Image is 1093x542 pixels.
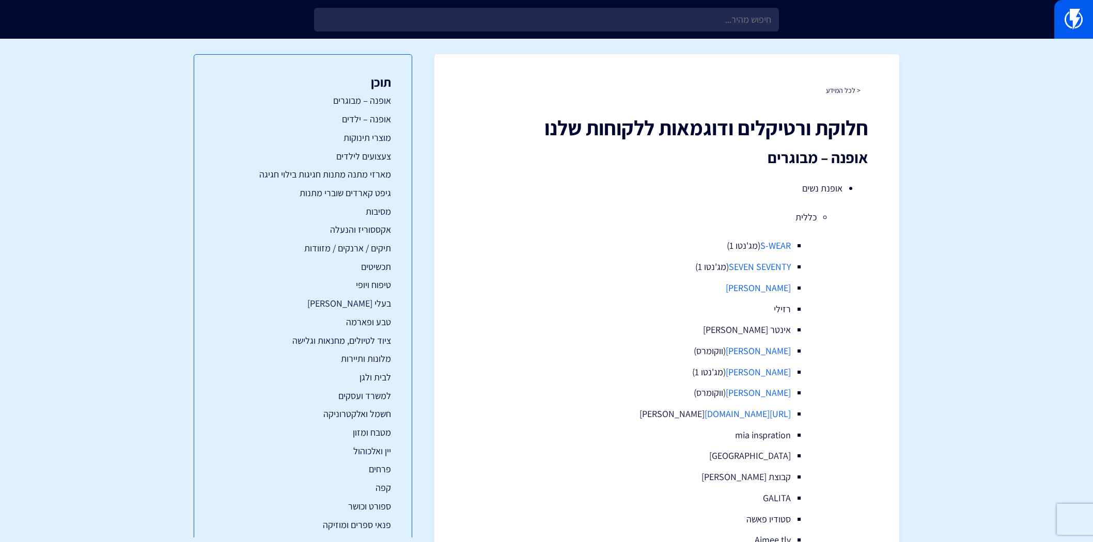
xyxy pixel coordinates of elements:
[726,345,791,357] a: [PERSON_NAME]
[215,426,391,439] a: מטבח ומזון
[215,186,391,200] a: גיפט קארדים שוברי מתנות
[215,500,391,513] a: ספורט וכושר
[215,150,391,163] a: צעצועים לילדים
[465,149,868,166] h2: אופנה – מבוגרים
[543,470,791,484] li: קבוצת [PERSON_NAME]
[215,94,391,107] a: אופנה – מבוגרים
[215,371,391,384] a: לבית ולגן
[543,449,791,463] li: [GEOGRAPHIC_DATA]
[726,387,791,398] a: [PERSON_NAME]
[543,513,791,526] li: סטודיו פאשה
[215,407,391,421] a: חשמל ואלקטרוניקה
[215,481,391,495] a: קפה
[314,8,779,31] input: חיפוש מהיר...
[215,315,391,329] a: טבע ופארמה
[215,260,391,274] a: תכשיטים
[215,131,391,145] a: מוצרי תינוקות
[215,223,391,236] a: אקססוריז והנעלה
[215,75,391,89] h3: תוכן
[215,444,391,458] a: יין ואלכוהול
[215,113,391,126] a: אופנה – ילדים
[543,323,791,337] li: אינטר [PERSON_NAME]
[215,463,391,476] a: פרחים
[726,366,791,378] a: [PERSON_NAME]
[705,408,791,420] a: [URL][DOMAIN_NAME]
[215,334,391,347] a: ציוד לטיולים, מחנאות וגלישה
[215,352,391,365] a: מלונות ותיירות
[826,86,861,95] a: < לכל המידע
[543,491,791,505] li: GALITA
[543,302,791,316] li: רזילי
[215,297,391,310] a: בעלי [PERSON_NAME]
[215,205,391,218] a: מסיבות
[543,428,791,442] li: mia inspration
[543,239,791,252] li: (מג'נטו 1)
[543,365,791,379] li: (מג'נטו 1)
[215,278,391,292] a: טיפוח ויופי
[729,261,791,273] a: SEVEN SEVENTY
[543,344,791,358] li: (ווקומרס)
[543,407,791,421] li: [PERSON_NAME]
[543,260,791,274] li: (מג'נטו 1)
[760,240,791,251] a: S-WEAR
[215,518,391,532] a: פנאי ספרים ומוזיקה
[215,389,391,403] a: למשרד ועסקים
[465,116,868,139] h1: חלוקת ורטיקלים ודוגמאות ללקוחות שלנו
[543,386,791,400] li: (ווקומרס)
[215,168,391,181] a: מארזי מתנה מתנות חגיגות בילוי חגיגה
[726,282,791,294] a: [PERSON_NAME]
[215,242,391,255] a: תיקים / ארנקים / מזוודות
